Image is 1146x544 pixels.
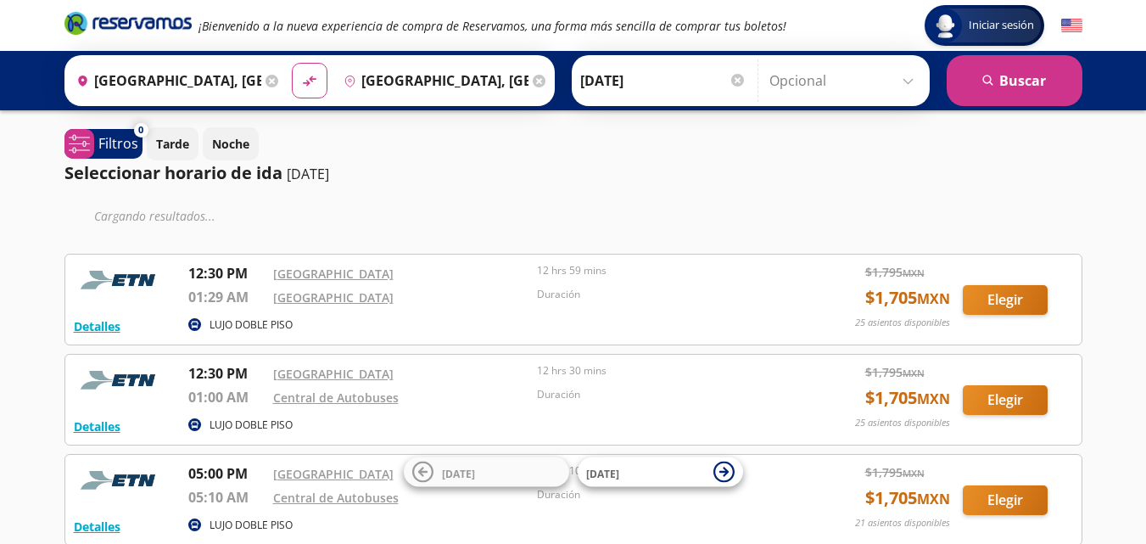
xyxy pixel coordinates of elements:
span: $ 1,795 [865,463,925,481]
button: Detalles [74,518,120,536]
p: Duración [537,387,793,402]
p: LUJO DOBLE PISO [210,518,293,533]
p: [DATE] [287,164,329,184]
p: 01:29 AM [188,287,265,307]
em: ¡Bienvenido a la nueva experiencia de compra de Reservamos, una forma más sencilla de comprar tus... [198,18,786,34]
p: Seleccionar horario de ida [64,160,282,186]
button: Tarde [147,127,198,160]
input: Opcional [769,59,921,102]
p: 05:10 AM [188,487,265,508]
em: Cargando resultados ... [94,208,215,224]
button: [DATE] [404,457,569,487]
button: Detalles [74,418,120,435]
img: RESERVAMOS [74,263,167,297]
button: Detalles [74,317,120,335]
img: RESERVAMOS [74,463,167,497]
p: LUJO DOBLE PISO [210,418,293,433]
p: 05:00 PM [188,463,265,484]
span: $ 1,705 [865,485,950,511]
button: Noche [203,127,259,160]
p: Duración [537,287,793,302]
button: [DATE] [578,457,743,487]
small: MXN [917,490,950,508]
a: Central de Autobuses [273,490,399,506]
p: Duración [537,487,793,502]
p: 12 hrs 30 mins [537,363,793,379]
a: [GEOGRAPHIC_DATA] [273,289,394,306]
p: 12:30 PM [188,263,265,283]
input: Buscar Destino [337,59,528,102]
small: MXN [917,390,950,408]
a: [GEOGRAPHIC_DATA] [273,366,394,382]
button: Elegir [963,285,1048,315]
button: English [1061,15,1082,36]
span: [DATE] [442,466,475,480]
button: Elegir [963,485,1048,515]
span: $ 1,705 [865,285,950,311]
p: 12 hrs 59 mins [537,263,793,278]
a: Central de Autobuses [273,390,399,406]
input: Elegir Fecha [580,59,746,102]
p: 21 asientos disponibles [855,516,950,530]
p: 25 asientos disponibles [855,416,950,430]
p: 01:00 AM [188,387,265,407]
p: 12:30 PM [188,363,265,384]
span: [DATE] [586,466,619,480]
a: Brand Logo [64,10,192,41]
button: 0Filtros [64,129,143,159]
span: 0 [138,123,143,137]
i: Brand Logo [64,10,192,36]
small: MXN [903,266,925,279]
span: $ 1,795 [865,263,925,281]
span: Iniciar sesión [962,17,1041,34]
p: Noche [212,135,249,153]
a: [GEOGRAPHIC_DATA] [273,466,394,482]
p: Filtros [98,133,138,154]
p: Tarde [156,135,189,153]
p: LUJO DOBLE PISO [210,317,293,333]
small: MXN [903,367,925,379]
a: [GEOGRAPHIC_DATA] [273,266,394,282]
small: MXN [903,467,925,480]
img: RESERVAMOS [74,363,167,397]
span: $ 1,705 [865,385,950,411]
button: Elegir [963,385,1048,415]
p: 25 asientos disponibles [855,316,950,330]
button: Buscar [947,55,1082,106]
span: $ 1,795 [865,363,925,381]
input: Buscar Origen [70,59,261,102]
small: MXN [917,289,950,308]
